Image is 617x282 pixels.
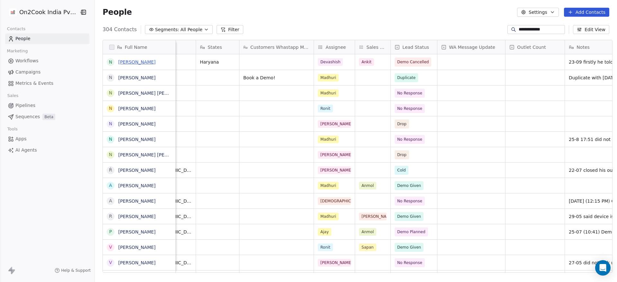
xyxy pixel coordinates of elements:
div: Ŕ [109,167,112,173]
a: [PERSON_NAME] [118,260,156,265]
a: SequencesBeta [5,111,89,122]
div: V [109,244,112,251]
a: Metrics & Events [5,78,89,89]
button: On2Cook India Pvt. Ltd. [8,7,75,18]
span: Demo Cancelled [397,59,429,65]
span: Pipelines [15,102,35,109]
a: Pipelines [5,100,89,111]
span: Madhuri [318,213,339,220]
a: [PERSON_NAME] [118,106,156,111]
a: [PERSON_NAME] [118,183,156,188]
span: WA Message Update [449,44,495,50]
div: N [109,74,112,81]
div: Customers Whastapp Message [239,40,314,54]
span: Notes [577,44,589,50]
span: Haryana [200,59,235,65]
span: [PERSON_NAME] [359,213,387,220]
div: N [109,90,112,96]
span: Outlet Count [517,44,546,50]
span: 304 Contacts [103,26,137,33]
span: People [103,7,132,17]
div: Sales Rep [355,40,390,54]
span: Beta [42,114,55,120]
span: [PERSON_NAME] [318,259,351,267]
span: Madhuri [318,136,339,143]
span: Demo Given [397,182,421,189]
span: Sales Rep [366,44,387,50]
a: Help & Support [55,268,91,273]
span: Ronit [318,105,333,112]
span: Lead Status [402,44,429,50]
span: No Response [397,260,422,266]
span: Workflows [15,57,39,64]
a: Apps [5,134,89,144]
a: [PERSON_NAME] [118,229,156,234]
span: Segments: [155,26,179,33]
a: [PERSON_NAME] [118,75,156,80]
span: Duplicate [397,75,416,81]
span: Madhuri [318,182,339,189]
span: Anmol [359,228,376,236]
div: n [109,151,112,158]
div: N [109,59,112,66]
a: [PERSON_NAME] [PERSON_NAME] [118,91,194,96]
span: Help & Support [61,268,91,273]
span: Assignee [326,44,346,50]
span: Demo Given [397,244,421,251]
span: Ronit [318,243,333,251]
span: Sapan [359,243,376,251]
div: States [196,40,239,54]
span: Drop [397,152,407,158]
a: Workflows [5,56,89,66]
span: Madhuri [318,74,339,82]
button: Edit View [573,25,609,34]
span: [DEMOGRAPHIC_DATA] [318,197,351,205]
div: Full Name [103,40,175,54]
div: V [109,259,112,266]
span: Customers Whastapp Message [250,44,310,50]
span: On2Cook India Pvt. Ltd. [19,8,77,16]
a: [PERSON_NAME] [118,214,156,219]
span: [PERSON_NAME] [318,120,351,128]
span: [PERSON_NAME] [318,166,351,174]
div: Outlet Count [505,40,565,54]
span: Campaigns [15,69,40,75]
span: Anmol [359,182,376,189]
a: [PERSON_NAME] [118,198,156,204]
span: [PERSON_NAME] [318,151,351,159]
div: N [109,120,112,127]
div: Assignee [314,40,355,54]
span: Metrics & Events [15,80,53,87]
button: Add Contacts [564,8,609,17]
span: No Response [397,90,422,96]
div: P [109,228,112,235]
span: Sales [4,91,21,101]
span: Madhuri [318,89,339,97]
span: Contacts [4,24,28,34]
span: Cold [397,167,406,173]
a: People [5,33,89,44]
span: Demo Planned [397,229,425,235]
span: AI Agents [15,147,37,154]
span: Ajay [318,228,331,236]
span: Sequences [15,113,40,120]
span: People [15,35,31,42]
span: Tools [4,124,20,134]
a: [PERSON_NAME] [118,168,156,173]
a: [PERSON_NAME] [PERSON_NAME] [118,152,194,157]
div: WA Message Update [437,40,505,54]
a: [PERSON_NAME] [118,121,156,127]
a: AI Agents [5,145,89,155]
button: Settings [517,8,559,17]
img: on2cook%20logo-04%20copy.jpg [9,8,17,16]
span: No Response [397,198,422,204]
a: [PERSON_NAME] [118,59,156,65]
div: A [109,198,112,204]
span: Book a Demo! [243,75,310,81]
div: Open Intercom Messenger [595,260,611,276]
span: No Response [397,105,422,112]
button: Filter [217,25,243,34]
span: States [208,44,222,50]
a: Campaigns [5,67,89,77]
span: Ankit [359,58,374,66]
